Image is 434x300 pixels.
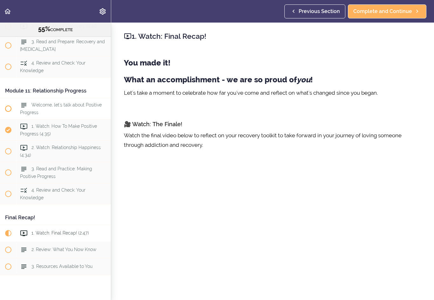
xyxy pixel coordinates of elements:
[20,124,97,136] span: 1. Watch: How To Make Positive Progress (4:35)
[20,39,105,51] span: 3. Read and Prepare: Recovery and [MEDICAL_DATA]
[99,8,106,15] svg: Settings Menu
[4,8,11,15] svg: Back to course curriculum
[38,25,50,33] span: 55%
[20,145,101,157] span: 2. Watch: Relationship Happiness (4:34)
[31,264,92,269] span: 3. Resources Available to You
[20,166,92,179] span: 3. Read and Practice: Making Positive Progress
[124,90,378,96] span: Let's take a moment to celebrate how far you've come and reflect on what's changed since you began.
[31,247,96,252] span: 2. Review: What You Now Know
[8,25,103,33] div: COMPLETE
[124,132,402,148] span: Watch the final video below to reflect on your recovery toolkit to take forward in your journey o...
[20,187,85,200] span: 4. Review and Check: Your Knowledge
[297,75,310,84] em: you
[353,8,412,15] span: Complete and Continue
[284,4,345,18] a: Previous Section
[124,75,313,84] strong: What an accomplishment - we are so proud of !
[31,231,89,236] span: 1. Watch: Final Recap! (2:47)
[20,60,85,73] span: 4. Review and Check: Your Knowledge
[124,31,421,42] h2: 1. Watch: Final Recap!
[124,58,170,67] strong: You made it!
[20,102,102,115] span: Welcome, let's talk about Positive Progress
[299,8,340,15] span: Previous Section
[124,121,182,127] span: 🎥 Watch: The Finale!
[348,4,426,18] a: Complete and Continue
